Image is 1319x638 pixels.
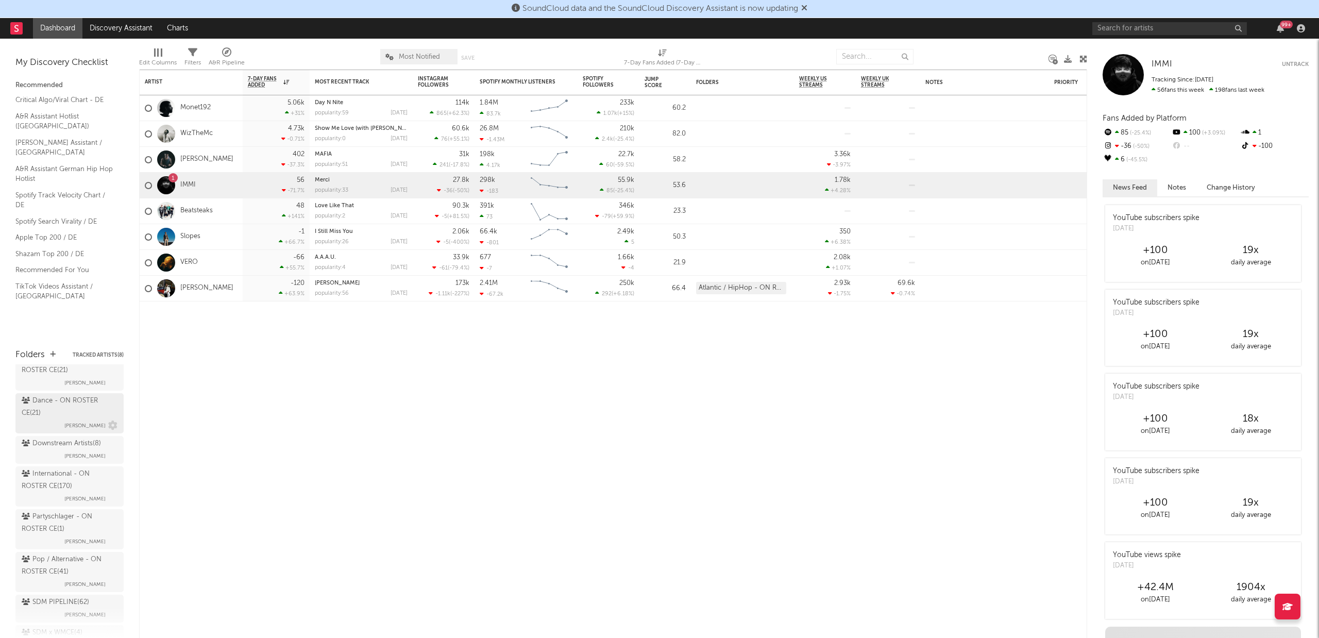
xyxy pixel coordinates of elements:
[315,136,346,142] div: popularity: 0
[696,79,773,86] div: Folders
[315,213,345,219] div: popularity: 2
[834,151,851,158] div: 3.36k
[1171,126,1240,140] div: 100
[452,203,469,209] div: 90.3k
[1240,140,1309,153] div: -100
[891,290,915,297] div: -0.74 %
[1108,594,1203,606] div: on [DATE]
[418,76,454,88] div: Instagram Followers
[452,228,469,235] div: 2.06k
[480,99,498,106] div: 1.84M
[826,264,851,271] div: +1.07 %
[526,173,572,198] svg: Chart title
[603,111,617,116] span: 1.07k
[825,187,851,194] div: +4.28 %
[839,228,851,235] div: 350
[448,111,468,116] span: +62.3 %
[22,395,115,419] div: Dance - ON ROSTER CE ( 21 )
[455,280,469,287] div: 173k
[391,213,408,219] div: [DATE]
[73,352,124,358] button: Tracked Artists(8)
[1113,561,1181,571] div: [DATE]
[64,578,106,591] span: [PERSON_NAME]
[861,76,900,88] span: Weekly UK Streams
[315,229,408,234] div: I Still Miss You
[64,493,106,505] span: [PERSON_NAME]
[645,179,686,192] div: 53.6
[15,393,124,433] a: Dance - ON ROSTER CE(21)[PERSON_NAME]
[315,110,349,116] div: popularity: 59
[15,466,124,507] a: International - ON ROSTER CE(170)[PERSON_NAME]
[315,291,349,296] div: popularity: 56
[834,254,851,261] div: 2.08k
[315,188,348,193] div: popularity: 33
[1203,581,1298,594] div: 1904 x
[526,198,572,224] svg: Chart title
[480,291,503,297] div: -67.2k
[15,232,113,243] a: Apple Top 200 / DE
[615,188,633,194] span: -25.4 %
[209,57,245,69] div: A&R Pipeline
[139,44,177,74] div: Edit Columns
[15,137,113,158] a: [PERSON_NAME] Assistant / [GEOGRAPHIC_DATA]
[444,188,453,194] span: -36
[1203,244,1298,257] div: 19 x
[439,265,448,271] span: -61
[522,5,798,13] span: SoundCloud data and the SoundCloud Discovery Assistant is now updating
[22,553,115,578] div: Pop / Alternative - ON ROSTER CE ( 41 )
[1131,144,1149,149] span: -50 %
[455,99,469,106] div: 114k
[835,177,851,183] div: 1.78k
[1203,413,1298,425] div: 18 x
[449,137,468,142] span: +55.1 %
[453,254,469,261] div: 33.9k
[432,264,469,271] div: ( )
[1108,244,1203,257] div: +100
[436,239,469,245] div: ( )
[480,177,495,183] div: 298k
[602,291,612,297] span: 292
[22,511,115,535] div: Partyschlager - ON ROSTER CE ( 1 )
[391,136,408,142] div: [DATE]
[619,203,634,209] div: 346k
[696,282,786,294] div: Atlantic / HipHop - ON ROSTER CE (21)
[1152,59,1172,70] a: IMMI
[898,280,915,287] div: 69.6k
[645,76,670,89] div: Jump Score
[429,290,469,297] div: ( )
[315,177,408,183] div: Merci
[33,18,82,39] a: Dashboard
[391,110,408,116] div: [DATE]
[22,352,115,377] div: Atlantic / HipHop - ON ROSTER CE ( 21 )
[22,438,101,450] div: Downstream Artists ( 8 )
[834,280,851,287] div: 2.93k
[435,291,450,297] span: -1.11k
[1203,257,1298,269] div: daily average
[454,188,468,194] span: -50 %
[1203,509,1298,522] div: daily average
[15,350,124,391] a: Atlantic / HipHop - ON ROSTER CE(21)[PERSON_NAME]
[279,239,305,245] div: +66.7 %
[433,161,469,168] div: ( )
[442,214,447,220] span: -5
[64,419,106,432] span: [PERSON_NAME]
[15,94,113,106] a: Critical Algo/Viral Chart - DE
[315,265,346,271] div: popularity: 4
[615,162,633,168] span: -59.5 %
[435,213,469,220] div: ( )
[1200,130,1225,136] span: +3.09 %
[1282,59,1309,70] button: Untrack
[828,290,851,297] div: -1.75 %
[315,126,417,131] a: Show Me Love (with [PERSON_NAME])
[645,205,686,217] div: 23.3
[315,162,348,167] div: popularity: 51
[1113,308,1199,318] div: [DATE]
[145,79,222,85] div: Artist
[1103,153,1171,166] div: 6
[436,111,447,116] span: 865
[1277,24,1284,32] button: 99+
[618,151,634,158] div: 22.7k
[480,203,494,209] div: 391k
[1157,179,1196,196] button: Notes
[1092,22,1247,35] input: Search for artists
